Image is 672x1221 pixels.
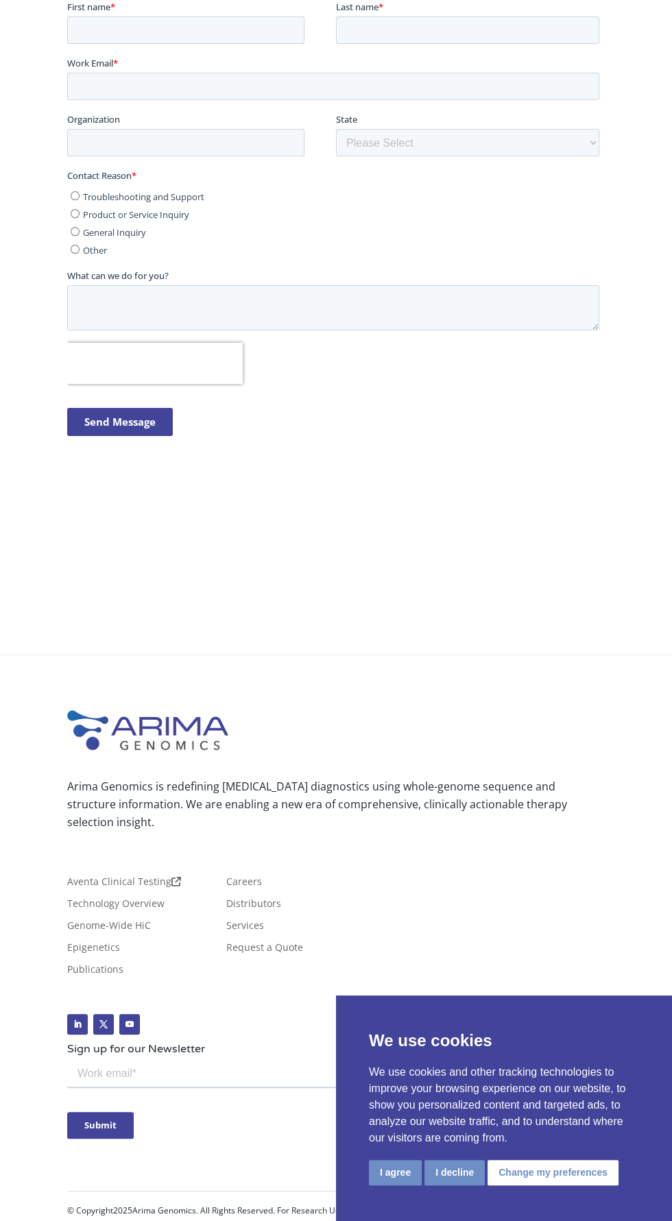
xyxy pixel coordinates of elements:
[67,943,120,958] a: Epigenetics
[3,227,12,236] input: General Inquiry
[67,1058,605,1163] iframe: Form 0
[369,1160,422,1185] button: I agree
[67,877,181,892] a: Aventa Clinical Testing
[3,209,12,218] input: Product or Service Inquiry
[67,899,165,914] a: Technology Overview
[488,1160,619,1185] button: Change my preferences
[67,710,228,749] img: Arima-Genomics-logo
[226,921,264,936] a: Services
[16,244,40,256] span: Other
[369,1064,639,1146] p: We use cookies and other tracking technologies to improve your browsing experience on our website...
[3,191,12,200] input: Troubleshooting and Support
[67,1202,605,1220] p: © Copyright Arima Genomics. All Rights Reserved. For Research Use Only. Not for Use in Diagnostic...
[369,1028,639,1053] p: We use cookies
[269,1,311,13] span: Last name
[269,113,290,125] span: State
[67,965,123,980] a: Publications
[424,1160,485,1185] button: I decline
[226,899,281,914] a: Distributors
[93,1014,114,1035] a: Follow on X
[16,208,122,221] span: Product or Service Inquiry
[119,1014,140,1035] a: Follow on Youtube
[67,1040,605,1058] p: Sign up for our Newsletter
[67,777,605,831] p: Arima Genomics is redefining [MEDICAL_DATA] diagnostics using whole-genome sequence and structure...
[67,1014,88,1035] a: Follow on LinkedIn
[226,943,303,958] a: Request a Quote
[67,921,151,936] a: Genome-Wide HiC
[113,1205,132,1216] span: 2025
[16,226,79,239] span: General Inquiry
[16,191,137,203] span: Troubleshooting and Support
[226,877,262,892] a: Careers
[3,245,12,254] input: Other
